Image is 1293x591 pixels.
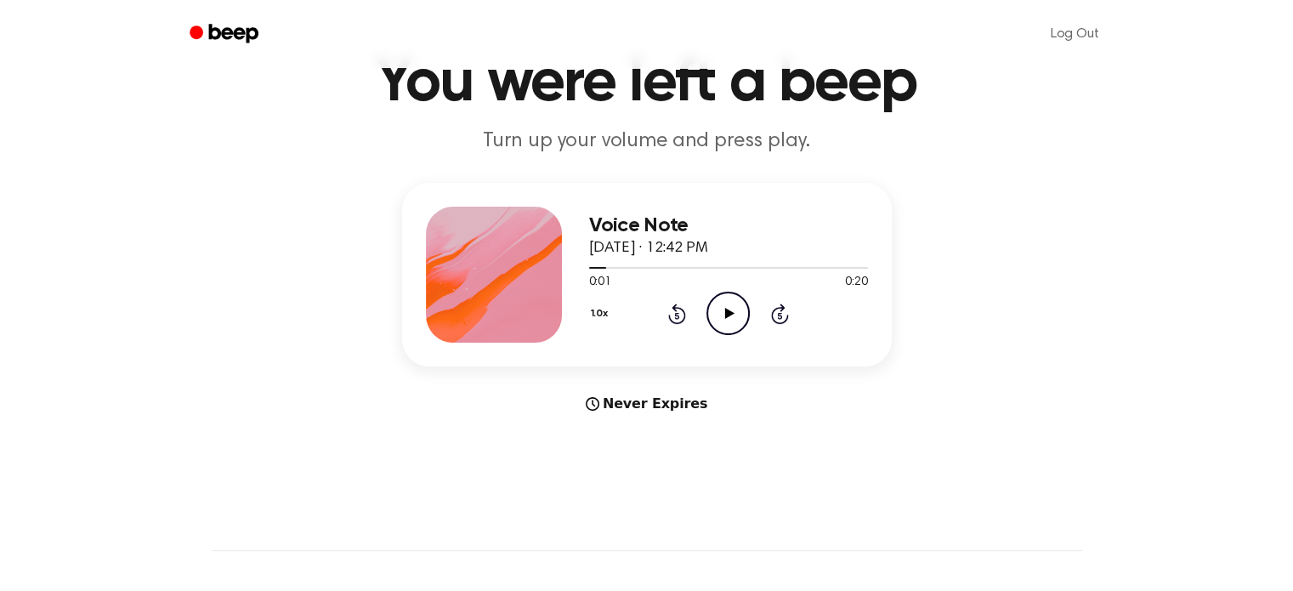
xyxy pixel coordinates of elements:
[589,214,868,237] h3: Voice Note
[212,53,1082,114] h1: You were left a beep
[589,241,708,256] span: [DATE] · 12:42 PM
[1034,14,1116,54] a: Log Out
[589,274,611,292] span: 0:01
[320,128,973,156] p: Turn up your volume and press play.
[845,274,867,292] span: 0:20
[402,394,892,414] div: Never Expires
[589,299,615,328] button: 1.0x
[178,18,274,51] a: Beep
